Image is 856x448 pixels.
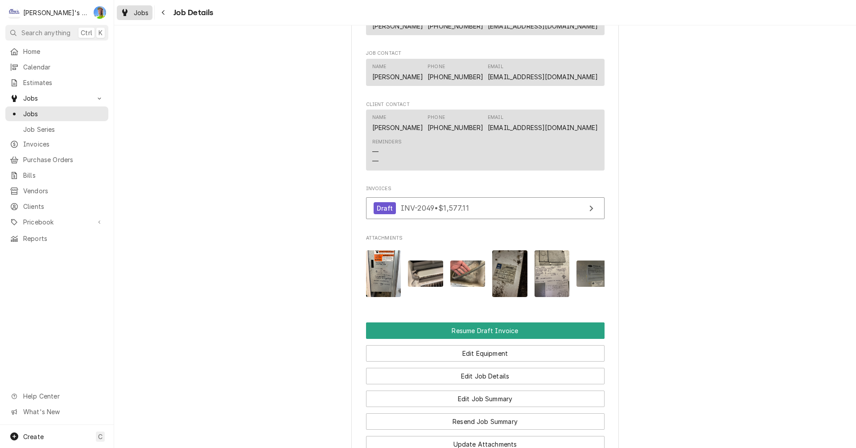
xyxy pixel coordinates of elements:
[156,5,171,20] button: Navigate back
[23,171,104,180] span: Bills
[428,124,483,131] a: [PHONE_NUMBER]
[372,72,424,81] div: [PERSON_NAME]
[23,62,104,72] span: Calendar
[450,261,486,287] img: DJali2w2RNCSuEtIGgp5
[366,391,605,407] button: Edit Job Summary
[5,25,108,41] button: Search anythingCtrlK
[366,235,605,304] div: Attachments
[5,231,108,246] a: Reports
[5,75,108,90] a: Estimates
[372,63,387,70] div: Name
[23,78,104,87] span: Estimates
[5,183,108,198] a: Vendors
[23,433,44,440] span: Create
[23,47,104,56] span: Home
[23,139,104,149] span: Invoices
[94,6,106,19] div: GA
[366,250,401,297] img: bgiEF7QCi7dIK59jyRwo
[488,63,598,81] div: Email
[5,91,108,106] a: Go to Jobs
[23,186,104,195] span: Vendors
[488,114,503,121] div: Email
[8,6,21,19] div: C
[117,5,152,20] a: Jobs
[372,63,424,81] div: Name
[366,110,605,175] div: Client Contact List
[99,28,103,37] span: K
[488,63,503,70] div: Email
[366,101,605,175] div: Client Contact
[428,22,483,30] a: [PHONE_NUMBER]
[23,155,104,164] span: Purchase Orders
[5,389,108,403] a: Go to Help Center
[366,185,605,192] span: Invoices
[5,60,108,74] a: Calendar
[408,261,443,287] img: 5A16gGdiRTyBANibN5pI
[23,202,104,211] span: Clients
[23,407,103,416] span: What's New
[5,199,108,214] a: Clients
[366,384,605,407] div: Button Group Row
[23,391,103,401] span: Help Center
[366,413,605,430] button: Resend Job Summary
[372,114,424,132] div: Name
[372,156,379,166] div: —
[372,21,424,31] div: [PERSON_NAME]
[535,250,570,297] img: CLhsymOHR5OJSDiCdLQV
[366,407,605,430] div: Button Group Row
[428,114,445,121] div: Phone
[134,8,149,17] span: Jobs
[366,59,605,90] div: Job Contact List
[23,217,91,227] span: Pricebook
[94,6,106,19] div: Greg Austin's Avatar
[5,44,108,59] a: Home
[428,114,483,132] div: Phone
[366,368,605,384] button: Edit Job Details
[372,114,387,121] div: Name
[366,339,605,362] div: Button Group Row
[428,63,445,70] div: Phone
[366,322,605,339] button: Resume Draft Invoice
[428,63,483,81] div: Phone
[366,362,605,384] div: Button Group Row
[366,345,605,362] button: Edit Equipment
[366,197,605,219] a: View Invoice
[81,28,92,37] span: Ctrl
[366,50,605,57] span: Job Contact
[23,109,104,118] span: Jobs
[366,322,605,339] div: Button Group Row
[5,106,108,121] a: Jobs
[372,138,402,146] div: Reminders
[401,204,469,212] span: INV-2049 • $1,577.11
[428,73,483,81] a: [PHONE_NUMBER]
[374,202,396,214] div: Draft
[372,138,402,166] div: Reminders
[23,94,91,103] span: Jobs
[366,50,605,90] div: Job Contact
[5,404,108,419] a: Go to What's New
[5,215,108,229] a: Go to Pricebook
[492,250,527,297] img: CWP1ANHSSemdjFZci7Gw
[8,6,21,19] div: Clay's Refrigeration's Avatar
[366,101,605,108] span: Client Contact
[366,59,605,86] div: Contact
[366,235,605,242] span: Attachments
[23,125,104,134] span: Job Series
[5,152,108,167] a: Purchase Orders
[488,73,598,81] a: [EMAIL_ADDRESS][DOMAIN_NAME]
[372,147,379,156] div: —
[488,124,598,131] a: [EMAIL_ADDRESS][DOMAIN_NAME]
[98,432,103,441] span: C
[23,234,104,243] span: Reports
[5,137,108,151] a: Invoices
[21,28,70,37] span: Search anything
[5,168,108,183] a: Bills
[488,22,598,30] a: [EMAIL_ADDRESS][DOMAIN_NAME]
[366,110,605,171] div: Contact
[366,243,605,304] span: Attachments
[576,261,612,287] img: ptYgqTP5R4CFNRBCzr1b
[171,7,214,19] span: Job Details
[5,122,108,137] a: Job Series
[23,8,89,17] div: [PERSON_NAME]'s Refrigeration
[366,185,605,224] div: Invoices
